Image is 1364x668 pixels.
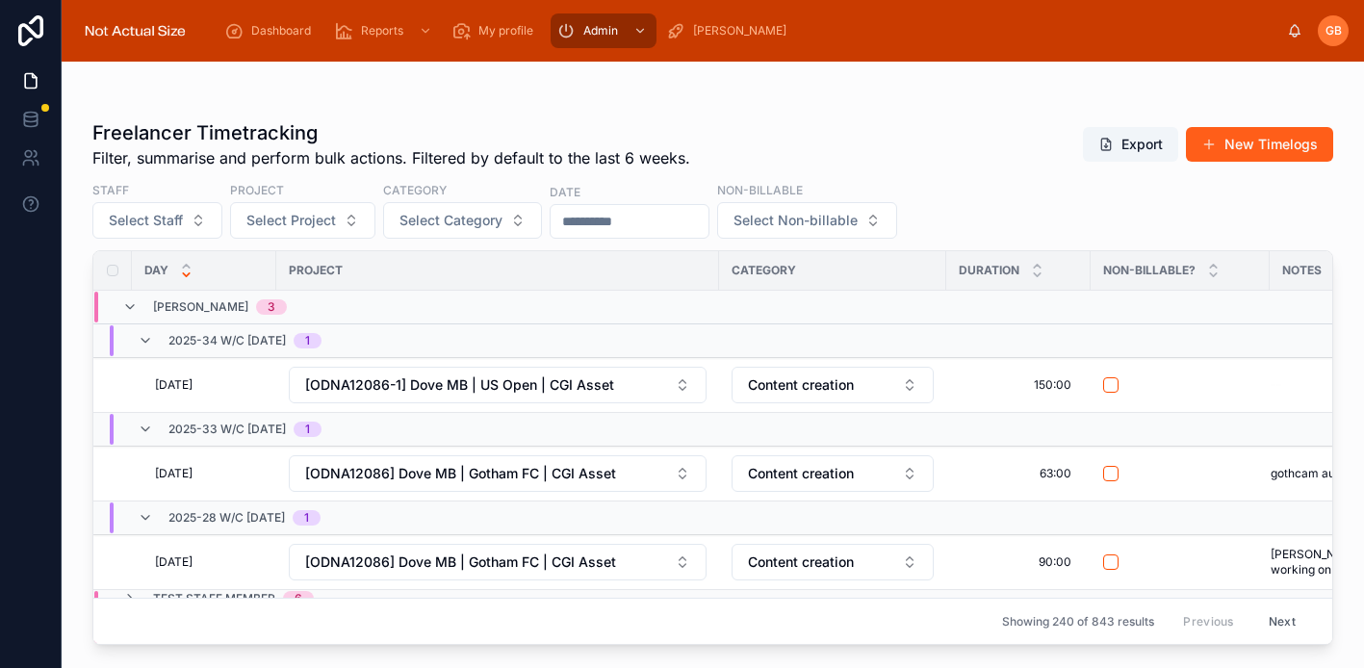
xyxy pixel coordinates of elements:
[383,181,447,198] label: Category
[219,13,324,48] a: Dashboard
[289,367,707,403] button: Select Button
[1034,377,1071,393] span: 150:00
[305,422,310,437] div: 1
[92,202,222,239] button: Select Button
[209,10,1287,52] div: scrollable content
[660,13,800,48] a: [PERSON_NAME]
[295,591,302,606] div: 6
[1255,606,1309,636] button: Next
[155,377,193,393] span: [DATE]
[361,23,403,39] span: Reports
[732,263,796,278] span: Category
[717,181,803,198] label: Non-billable
[732,544,934,580] button: Select Button
[289,455,707,492] button: Select Button
[732,455,934,492] button: Select Button
[1282,263,1322,278] span: Notes
[551,13,656,48] a: Admin
[1186,127,1333,162] button: New Timelogs
[304,510,309,526] div: 1
[305,464,616,483] span: [ODNA12086] Dove MB | Gotham FC | CGI Asset
[268,299,275,315] div: 3
[1083,127,1178,162] button: Export
[732,367,934,403] button: Select Button
[1103,263,1196,278] span: Non-billable?
[153,591,275,606] span: Test staff member
[153,299,248,315] span: [PERSON_NAME]
[383,202,542,239] button: Select Button
[251,23,311,39] span: Dashboard
[92,181,129,198] label: Staff
[155,466,193,481] span: [DATE]
[144,263,168,278] span: Day
[693,23,786,39] span: [PERSON_NAME]
[550,183,580,200] label: Date
[733,211,858,230] span: Select Non-billable
[246,211,336,230] span: Select Project
[748,552,854,572] span: Content creation
[92,146,690,169] span: Filter, summarise and perform bulk actions. Filtered by default to the last 6 weeks.
[1002,614,1154,629] span: Showing 240 of 843 results
[168,422,286,437] span: 2025-33 w/c [DATE]
[748,375,854,395] span: Content creation
[289,263,343,278] span: Project
[305,375,614,395] span: [ODNA12086-1] Dove MB | US Open | CGI Asset
[328,13,442,48] a: Reports
[168,333,286,348] span: 2025-34 w/c [DATE]
[168,510,285,526] span: 2025-28 w/c [DATE]
[959,263,1019,278] span: Duration
[1039,554,1071,570] span: 90:00
[748,464,854,483] span: Content creation
[1271,377,1282,393] span: --
[109,211,183,230] span: Select Staff
[230,181,284,198] label: Project
[583,23,618,39] span: Admin
[446,13,547,48] a: My profile
[230,202,375,239] button: Select Button
[305,552,616,572] span: [ODNA12086] Dove MB | Gotham FC | CGI Asset
[717,202,897,239] button: Select Button
[1325,23,1342,39] span: GB
[289,544,707,580] button: Select Button
[305,333,310,348] div: 1
[478,23,533,39] span: My profile
[1040,466,1071,481] span: 63:00
[399,211,502,230] span: Select Category
[77,15,193,46] img: App logo
[155,554,193,570] span: [DATE]
[92,119,690,146] h1: Freelancer Timetracking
